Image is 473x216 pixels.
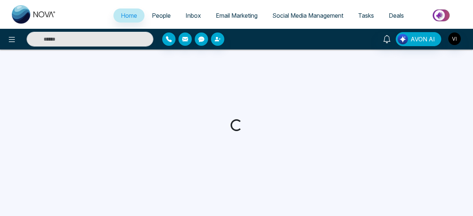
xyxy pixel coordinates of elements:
span: Home [121,12,137,19]
span: AVON AI [411,35,435,44]
a: Home [113,8,144,23]
a: Tasks [351,8,381,23]
a: Social Media Management [265,8,351,23]
img: Market-place.gif [415,7,469,24]
img: User Avatar [448,32,461,45]
span: Tasks [358,12,374,19]
span: Inbox [186,12,201,19]
span: Deals [389,12,404,19]
a: Deals [381,8,411,23]
span: People [152,12,171,19]
button: AVON AI [396,32,441,46]
a: Inbox [178,8,208,23]
a: Email Marketing [208,8,265,23]
a: People [144,8,178,23]
img: Lead Flow [398,34,408,44]
span: Social Media Management [272,12,343,19]
span: Email Marketing [216,12,258,19]
img: Nova CRM Logo [12,5,56,24]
